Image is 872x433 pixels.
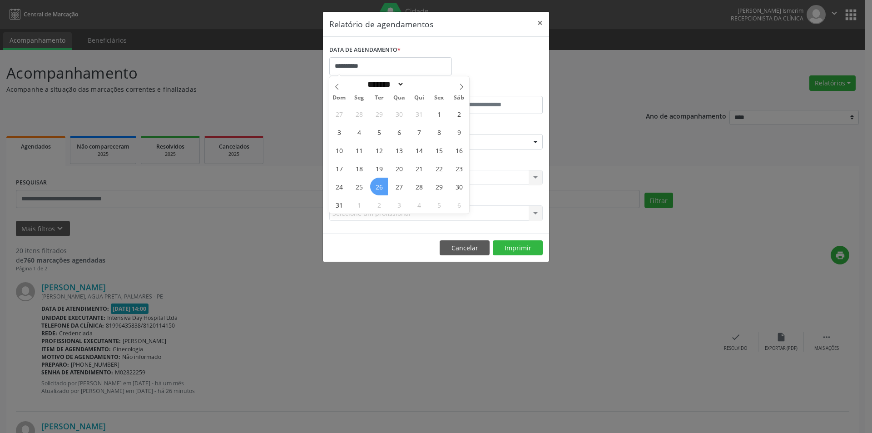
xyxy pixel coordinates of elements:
span: Julho 29, 2025 [370,105,388,123]
span: Agosto 24, 2025 [330,178,348,195]
span: Julho 27, 2025 [330,105,348,123]
span: Agosto 22, 2025 [430,159,448,177]
span: Agosto 20, 2025 [390,159,408,177]
span: Agosto 15, 2025 [430,141,448,159]
span: Agosto 12, 2025 [370,141,388,159]
span: Setembro 3, 2025 [390,196,408,214]
span: Agosto 9, 2025 [450,123,468,141]
span: Agosto 31, 2025 [330,196,348,214]
span: Agosto 19, 2025 [370,159,388,177]
span: Agosto 6, 2025 [390,123,408,141]
span: Agosto 2, 2025 [450,105,468,123]
span: Agosto 23, 2025 [450,159,468,177]
button: Cancelar [440,240,490,256]
span: Agosto 28, 2025 [410,178,428,195]
span: Julho 31, 2025 [410,105,428,123]
span: Agosto 3, 2025 [330,123,348,141]
label: ATÉ [438,82,543,96]
span: Agosto 7, 2025 [410,123,428,141]
span: Agosto 16, 2025 [450,141,468,159]
span: Setembro 6, 2025 [450,196,468,214]
span: Agosto 29, 2025 [430,178,448,195]
span: Qui [409,95,429,101]
span: Agosto 17, 2025 [330,159,348,177]
span: Setembro 5, 2025 [430,196,448,214]
span: Agosto 5, 2025 [370,123,388,141]
span: Agosto 14, 2025 [410,141,428,159]
select: Month [364,80,404,89]
span: Agosto 8, 2025 [430,123,448,141]
span: Seg [349,95,369,101]
span: Setembro 1, 2025 [350,196,368,214]
button: Close [531,12,549,34]
span: Agosto 30, 2025 [450,178,468,195]
span: Agosto 25, 2025 [350,178,368,195]
span: Agosto 11, 2025 [350,141,368,159]
span: Ter [369,95,389,101]
span: Dom [329,95,349,101]
span: Agosto 13, 2025 [390,141,408,159]
span: Sex [429,95,449,101]
span: Agosto 26, 2025 [370,178,388,195]
span: Agosto 1, 2025 [430,105,448,123]
input: Year [404,80,434,89]
span: Agosto 4, 2025 [350,123,368,141]
span: Qua [389,95,409,101]
span: Julho 30, 2025 [390,105,408,123]
span: Setembro 2, 2025 [370,196,388,214]
span: Agosto 27, 2025 [390,178,408,195]
span: Sáb [449,95,469,101]
label: DATA DE AGENDAMENTO [329,43,401,57]
span: Julho 28, 2025 [350,105,368,123]
span: Setembro 4, 2025 [410,196,428,214]
span: Agosto 21, 2025 [410,159,428,177]
span: Agosto 18, 2025 [350,159,368,177]
span: Agosto 10, 2025 [330,141,348,159]
h5: Relatório de agendamentos [329,18,433,30]
button: Imprimir [493,240,543,256]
